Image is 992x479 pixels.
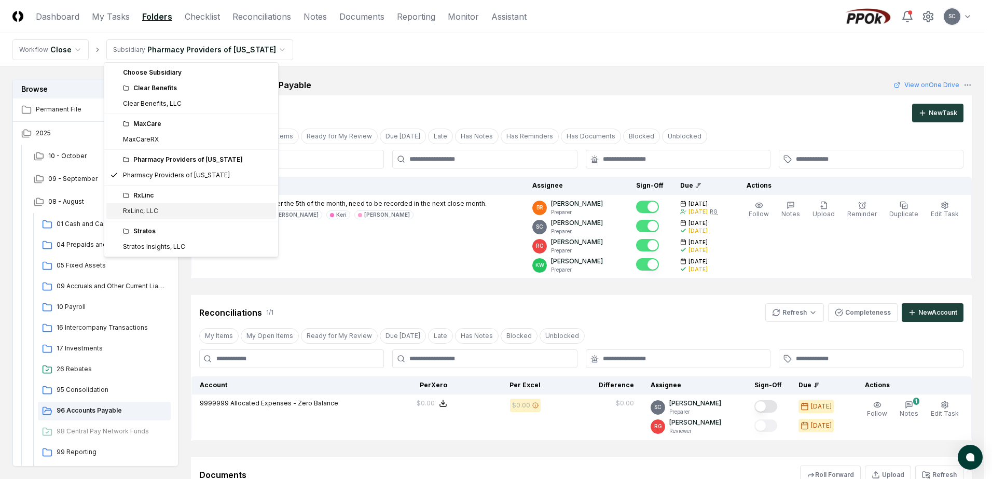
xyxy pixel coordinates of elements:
div: MaxCare [123,119,272,129]
div: Stratos Insights, LLC [123,242,185,251]
div: Stratos [123,227,272,236]
div: Clear Benefits, LLC [123,99,182,108]
div: MaxCareRX [123,135,159,144]
div: Pharmacy Providers of [US_STATE] [123,171,230,180]
div: Clear Benefits [123,83,272,93]
div: RxLinc [123,191,272,200]
div: Pharmacy Providers of [US_STATE] [123,155,272,164]
div: Choose Subsidiary [106,65,276,80]
div: RxLinc, LLC [123,206,158,216]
